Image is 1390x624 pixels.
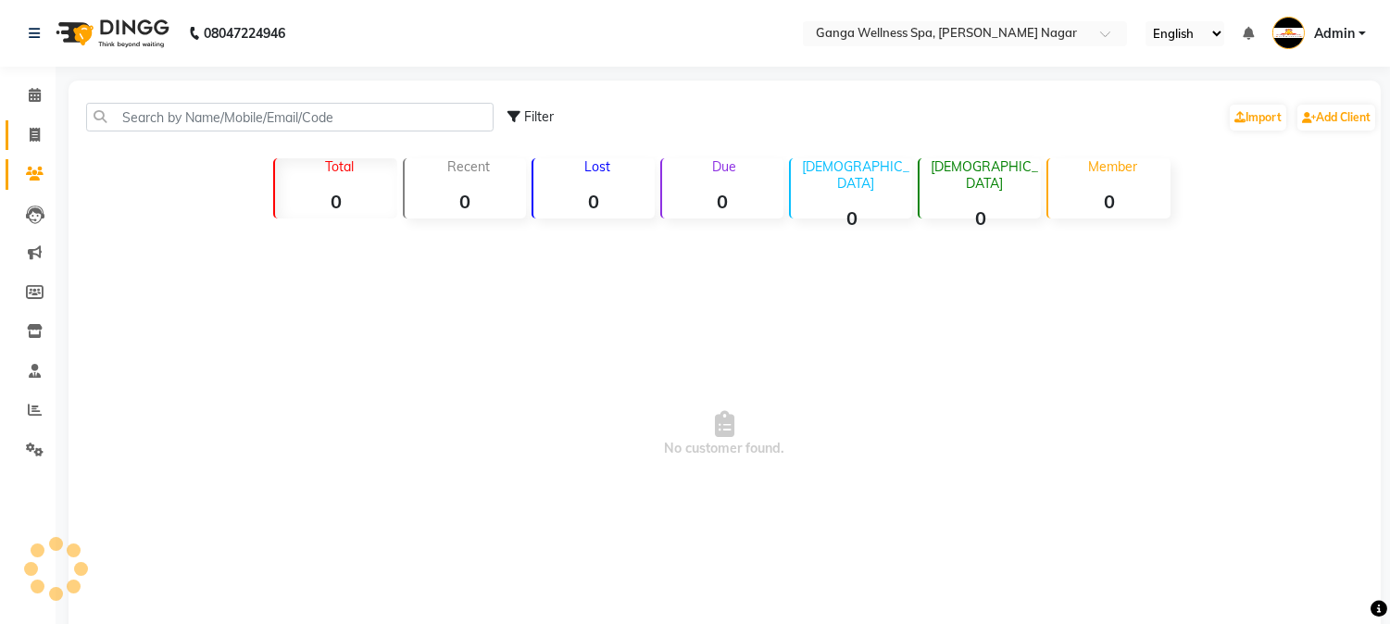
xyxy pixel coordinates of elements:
span: Filter [524,108,554,125]
strong: 0 [1048,190,1170,213]
p: Due [666,158,783,175]
a: Add Client [1297,105,1375,131]
img: logo [47,7,174,59]
strong: 0 [533,190,655,213]
p: Recent [412,158,526,175]
p: [DEMOGRAPHIC_DATA] [798,158,912,192]
strong: 0 [920,206,1041,230]
a: Import [1230,105,1286,131]
input: Search by Name/Mobile/Email/Code [86,103,494,131]
strong: 0 [275,190,396,213]
strong: 0 [662,190,783,213]
p: Member [1056,158,1170,175]
span: Admin [1314,24,1355,44]
b: 08047224946 [204,7,285,59]
strong: 0 [791,206,912,230]
p: Total [282,158,396,175]
strong: 0 [405,190,526,213]
img: Admin [1272,17,1305,49]
p: Lost [541,158,655,175]
p: [DEMOGRAPHIC_DATA] [927,158,1041,192]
